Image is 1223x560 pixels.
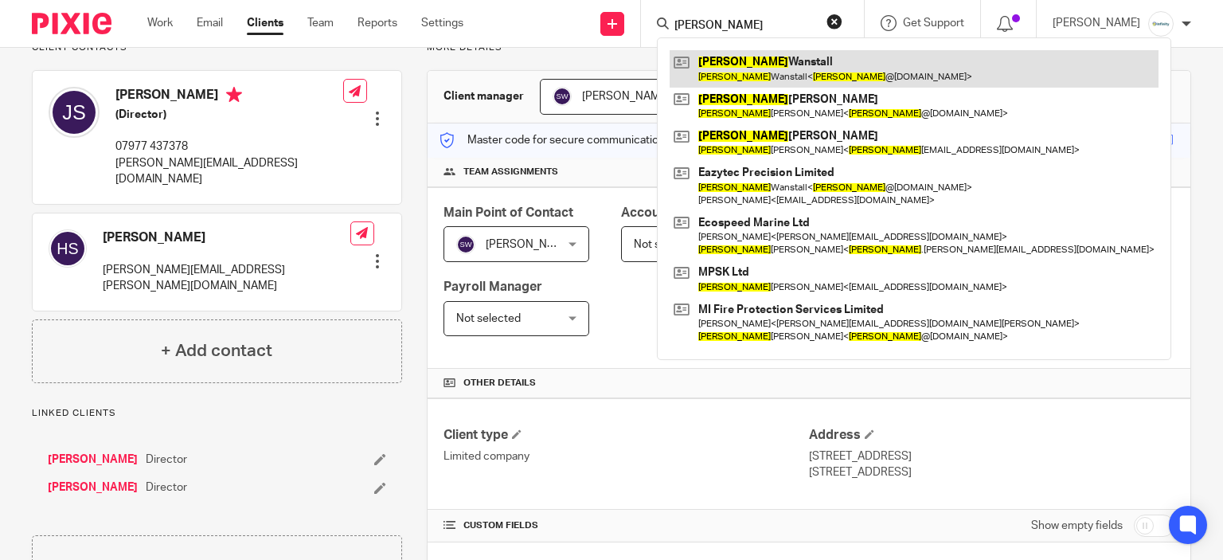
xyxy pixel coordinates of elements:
[49,87,100,138] img: svg%3E
[463,166,558,178] span: Team assignments
[1031,518,1123,534] label: Show empty fields
[903,18,964,29] span: Get Support
[443,280,542,293] span: Payroll Manager
[146,452,187,468] span: Director
[358,15,397,31] a: Reports
[443,519,809,532] h4: CUSTOM FIELDS
[456,313,521,324] span: Not selected
[247,15,283,31] a: Clients
[115,139,343,155] p: 07977 437378
[463,377,536,390] span: Other details
[621,206,690,219] span: Accountant
[486,239,573,250] span: [PERSON_NAME]
[161,339,272,363] h4: + Add contact
[443,206,573,219] span: Main Point of Contact
[421,15,463,31] a: Settings
[48,452,138,468] a: [PERSON_NAME]
[32,41,402,54] p: Client contacts
[809,448,1174,464] p: [STREET_ADDRESS]
[1053,15,1140,31] p: [PERSON_NAME]
[147,15,173,31] a: Work
[427,41,1191,54] p: More details
[48,480,138,495] a: [PERSON_NAME]
[32,407,402,420] p: Linked clients
[553,87,572,106] img: svg%3E
[307,15,334,31] a: Team
[809,427,1174,444] h4: Address
[115,107,343,123] h5: (Director)
[1148,11,1174,37] img: Infinity%20Logo%20with%20Whitespace%20.png
[115,87,343,107] h4: [PERSON_NAME]
[146,480,187,495] span: Director
[634,239,698,250] span: Not selected
[226,87,242,103] i: Primary
[673,19,816,33] input: Search
[443,88,524,104] h3: Client manager
[197,15,223,31] a: Email
[49,229,87,268] img: svg%3E
[103,262,350,295] p: [PERSON_NAME][EMAIL_ADDRESS][PERSON_NAME][DOMAIN_NAME]
[440,132,714,148] p: Master code for secure communications and files
[443,427,809,444] h4: Client type
[456,235,475,254] img: svg%3E
[103,229,350,246] h4: [PERSON_NAME]
[582,91,670,102] span: [PERSON_NAME]
[826,14,842,29] button: Clear
[32,13,111,34] img: Pixie
[443,448,809,464] p: Limited company
[809,464,1174,480] p: [STREET_ADDRESS]
[115,155,343,188] p: [PERSON_NAME][EMAIL_ADDRESS][DOMAIN_NAME]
